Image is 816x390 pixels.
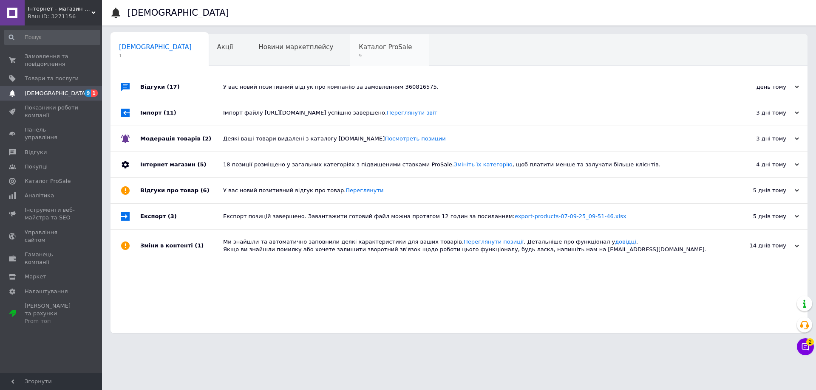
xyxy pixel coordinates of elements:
span: Налаштування [25,288,68,295]
span: (3) [168,213,177,219]
a: Посмотреть позиции [385,135,445,142]
span: Покупці [25,163,48,171]
div: Експорт позицій завершено. Завантажити готовий файл можна протягом 12 годин за посиланням: [223,213,714,220]
span: (5) [197,161,206,168]
a: Переглянути звіт [387,109,437,116]
span: Замовлення та повідомлення [25,53,79,68]
span: 9 [359,53,412,59]
a: Змініть їх категорію [454,161,513,168]
div: Деякі ваші товари видалені з каталогу [DOMAIN_NAME] [223,135,714,143]
span: Панель управління [25,126,79,141]
span: 1 [91,90,98,97]
span: 1 [119,53,192,59]
div: Модерація товарів [140,126,223,152]
span: Інтернет - магазин A&B Tech [28,5,91,13]
span: (2) [202,135,211,142]
div: день тому [714,83,799,91]
div: 5 днів тому [714,213,799,220]
span: Інструменти веб-майстра та SEO [25,206,79,222]
div: 5 днів тому [714,187,799,194]
span: (17) [167,84,180,90]
div: 3 дні тому [714,135,799,143]
button: Чат з покупцем2 [797,338,814,355]
input: Пошук [4,30,100,45]
span: Управління сайтом [25,229,79,244]
span: [DEMOGRAPHIC_DATA] [119,43,192,51]
span: Товари та послуги [25,75,79,82]
div: У вас новий позитивний відгук про компанію за замовленням 360816575. [223,83,714,91]
a: Переглянути позиції [464,238,524,245]
span: Акції [217,43,233,51]
div: Імпорт файлу [URL][DOMAIN_NAME] успішно завершено. [223,109,714,117]
div: 18 позиції розміщено у загальних категоріях з підвищеними ставками ProSale. , щоб платити менше т... [223,161,714,168]
span: Маркет [25,273,46,281]
div: Зміни в контенті [140,230,223,262]
span: Каталог ProSale [25,177,71,185]
span: (6) [201,187,210,194]
div: Експорт [140,204,223,229]
div: Відгуки про товар [140,178,223,203]
div: Ми знайшли та автоматично заповнили деякі характеристики для ваших товарів. . Детальніше про функ... [223,238,714,253]
span: Аналітика [25,192,54,199]
a: довідці [615,238,636,245]
div: Ваш ID: 3271156 [28,13,102,20]
a: Переглянути [346,187,383,194]
span: 2 [806,337,814,344]
div: Інтернет магазин [140,152,223,177]
div: 14 днів тому [714,242,799,250]
div: Імпорт [140,100,223,126]
div: У вас новий позитивний відгук про товар. [223,187,714,194]
span: (11) [164,109,176,116]
span: [DEMOGRAPHIC_DATA] [25,90,88,97]
div: Prom топ [25,317,79,325]
span: (1) [195,242,204,249]
span: Відгуки [25,149,47,156]
h1: [DEMOGRAPHIC_DATA] [127,8,229,18]
a: export-products-07-09-25_09-51-46.xlsx [515,213,626,219]
div: 3 дні тому [714,109,799,117]
span: [PERSON_NAME] та рахунки [25,302,79,325]
span: 9 [85,90,91,97]
span: Показники роботи компанії [25,104,79,119]
div: 4 дні тому [714,161,799,168]
div: Відгуки [140,74,223,100]
span: Каталог ProSale [359,43,412,51]
span: Новини маркетплейсу [258,43,333,51]
span: Гаманець компанії [25,251,79,266]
